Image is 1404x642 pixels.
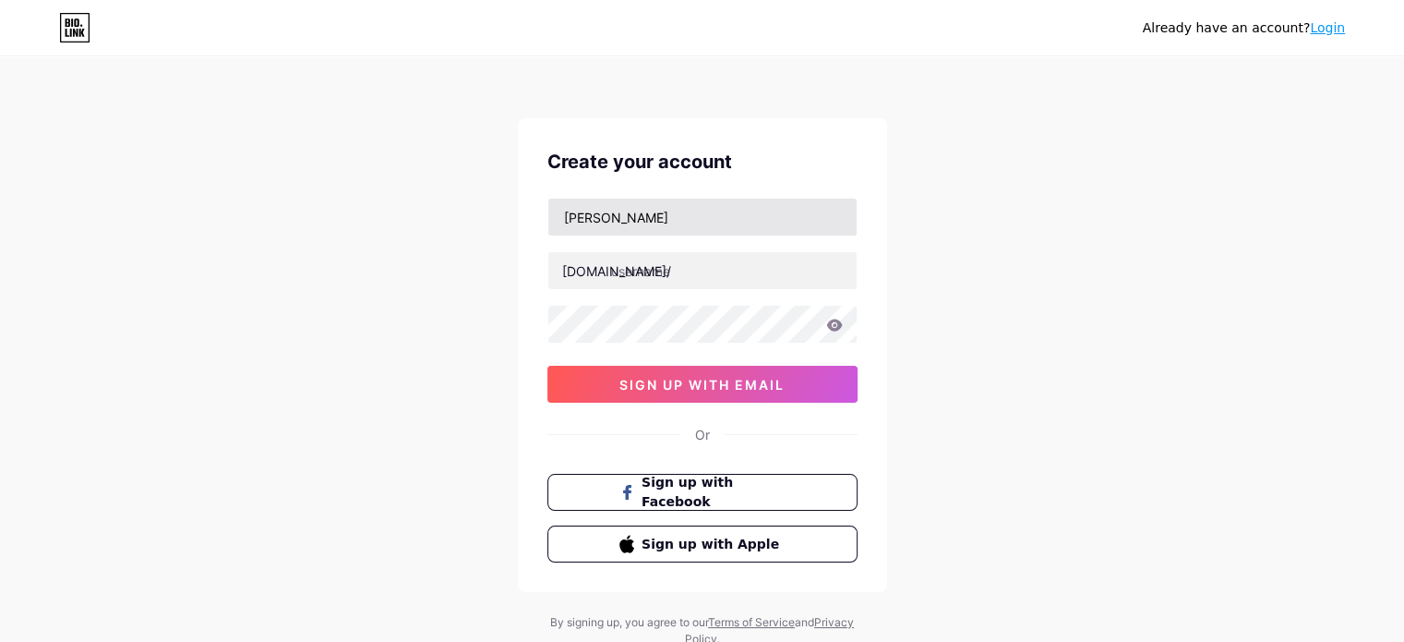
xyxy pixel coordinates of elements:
button: sign up with email [547,366,858,403]
div: Already have an account? [1143,18,1345,38]
div: [DOMAIN_NAME]/ [562,261,671,281]
input: username [548,252,857,289]
div: Create your account [547,148,858,176]
div: Or [695,425,710,444]
input: Email [548,199,857,236]
span: Sign up with Facebook [642,473,785,512]
button: Sign up with Apple [547,526,858,563]
a: Terms of Service [708,615,795,629]
span: Sign up with Apple [642,535,785,554]
a: Login [1310,20,1345,35]
button: Sign up with Facebook [547,474,858,511]
span: sign up with email [619,377,785,393]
